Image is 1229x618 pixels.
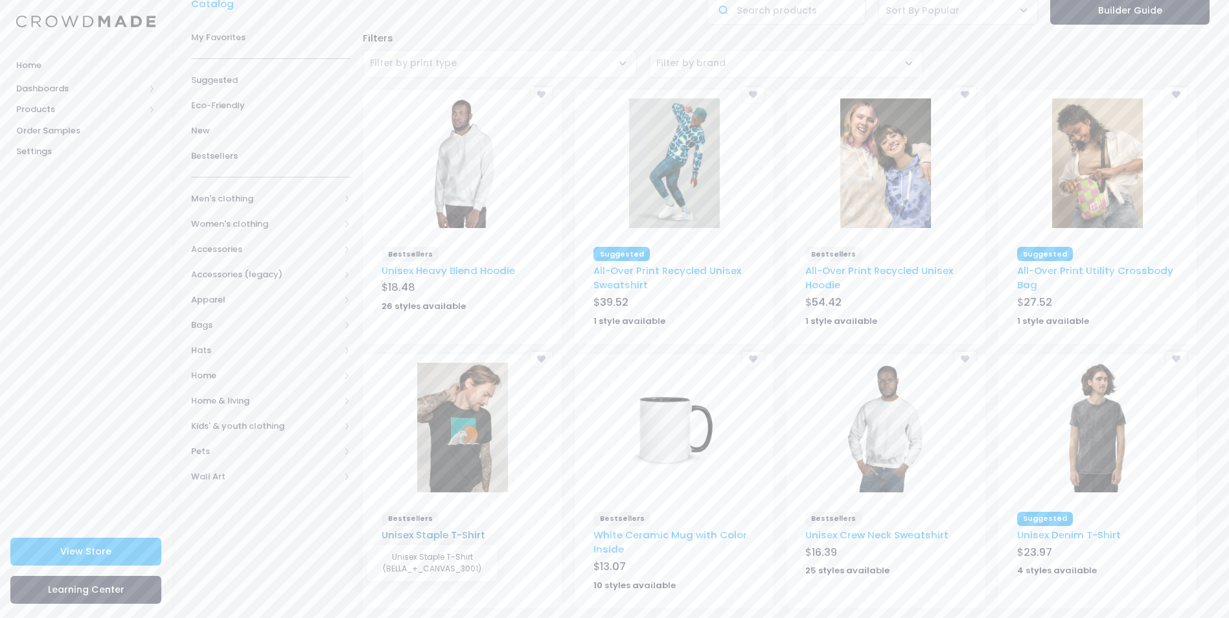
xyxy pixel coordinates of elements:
[1024,295,1052,310] span: 27.52
[593,579,676,591] strong: 10 styles available
[805,247,862,261] span: Bestsellers
[48,583,124,596] span: Learning Center
[805,545,967,563] div: $
[656,56,726,69] span: Filter by brand
[1017,512,1074,526] span: Suggested
[812,545,837,560] span: 16.39
[382,512,439,526] span: Bestsellers
[1017,315,1089,327] strong: 1 style available
[16,103,144,116] span: Products
[191,369,339,382] span: Home
[593,247,650,261] span: Suggested
[1017,564,1097,577] strong: 4 styles available
[16,59,155,72] span: Home
[191,243,339,256] span: Accessories
[388,280,415,295] span: 18.48
[1017,545,1178,563] div: $
[191,445,339,458] span: Pets
[191,93,350,118] a: Eco-Friendly
[191,124,350,137] span: New
[191,25,350,50] a: My Favorites
[191,395,339,407] span: Home & living
[10,576,161,604] a: Learning Center
[370,56,457,70] span: Filter by print type
[1017,528,1121,542] a: Unisex Denim T-Shirt
[593,315,665,327] strong: 1 style available
[191,150,350,163] span: Bestsellers
[382,280,543,298] div: $
[191,31,350,44] span: My Favorites
[805,264,953,292] a: All-Over Print Recycled Unisex Hoodie
[593,559,755,577] div: $
[382,528,485,542] a: Unisex Staple T-Shirt
[191,67,350,93] a: Suggested
[1017,247,1074,261] span: Suggested
[60,545,111,558] span: View Store
[812,295,842,310] span: 54.42
[16,145,155,158] span: Settings
[16,16,155,28] img: Logo
[593,528,747,556] a: White Ceramic Mug with Color Inside
[191,420,339,433] span: Kids' & youth clothing
[191,218,339,231] span: Women's clothing
[805,315,877,327] strong: 1 style available
[805,528,948,542] a: Unisex Crew Neck Sweatshirt
[1024,545,1052,560] span: 23.97
[600,295,628,310] span: 39.52
[191,344,339,357] span: Hats
[805,564,890,577] strong: 25 styles available
[600,559,626,574] span: 13.07
[367,545,497,581] div: Unisex Staple T-Shirt (BELLA_+_CANVAS_3001)
[191,293,339,306] span: Apparel
[593,295,755,313] div: $
[16,124,155,137] span: Order Samples
[593,512,650,526] span: Bestsellers
[886,4,959,17] span: Sort By Popular
[10,538,161,566] a: View Store
[191,470,339,483] span: Wall Art
[805,295,967,313] div: $
[191,192,339,205] span: Men's clothing
[370,56,457,69] span: Filter by print type
[191,319,339,332] span: Bags
[356,31,1215,45] div: Filters
[656,56,726,70] span: Filter by brand
[16,82,144,95] span: Dashboards
[191,268,339,281] span: Accessories (legacy)
[1017,264,1173,292] a: All-Over Print Utility Crossbody Bag
[191,118,350,143] a: New
[382,247,439,261] span: Bestsellers
[1017,295,1178,313] div: $
[593,264,741,292] a: All-Over Print Recycled Unisex Sweatshirt
[191,143,350,168] a: Bestsellers
[363,50,637,78] span: Filter by print type
[191,99,350,112] span: Eco-Friendly
[382,300,466,312] strong: 26 styles available
[382,264,515,277] a: Unisex Heavy Blend Hoodie
[649,50,923,78] span: Filter by brand
[191,74,350,87] span: Suggested
[805,512,862,526] span: Bestsellers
